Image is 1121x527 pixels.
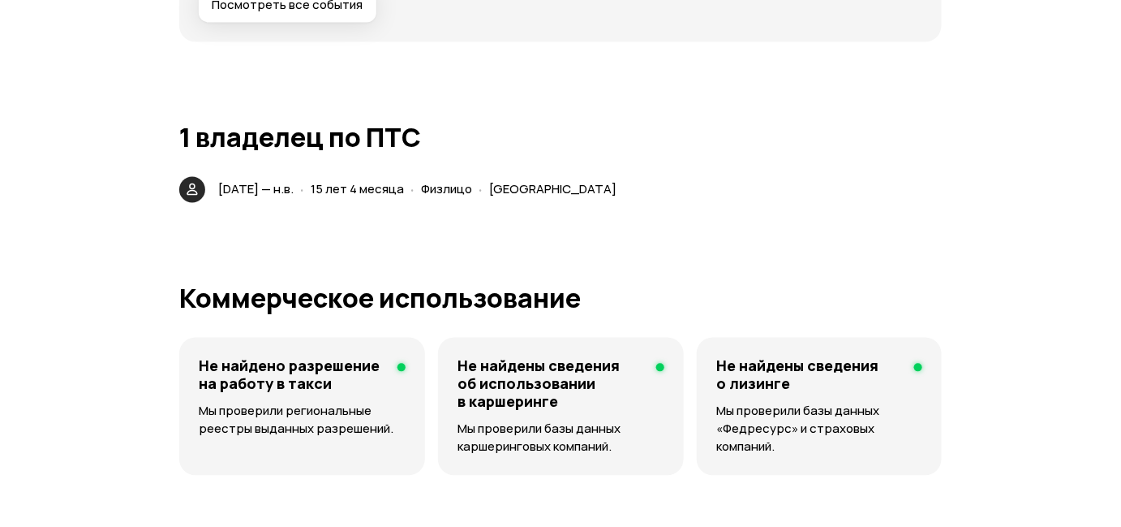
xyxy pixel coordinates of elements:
[457,357,643,411] h4: Не найдены сведения об использовании в каршеринге
[716,357,901,393] h4: Не найдены сведения о лизинге
[199,357,384,393] h4: Не найдено разрешение на работу в такси
[218,181,294,198] span: [DATE] — н.в.
[716,403,922,456] p: Мы проверили базы данных «Федресурс» и страховых компаний.
[421,181,472,198] span: Физлицо
[179,123,942,153] h1: 1 владелец по ПТС
[457,421,664,456] p: Мы проверили базы данных каршеринговых компаний.
[199,403,406,438] p: Мы проверили региональные реестры выданных разрешений.
[410,176,414,203] span: ·
[311,181,404,198] span: 15 лет 4 месяца
[479,176,483,203] span: ·
[300,176,304,203] span: ·
[179,284,942,313] h1: Коммерческое использование
[489,181,616,198] span: [GEOGRAPHIC_DATA]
